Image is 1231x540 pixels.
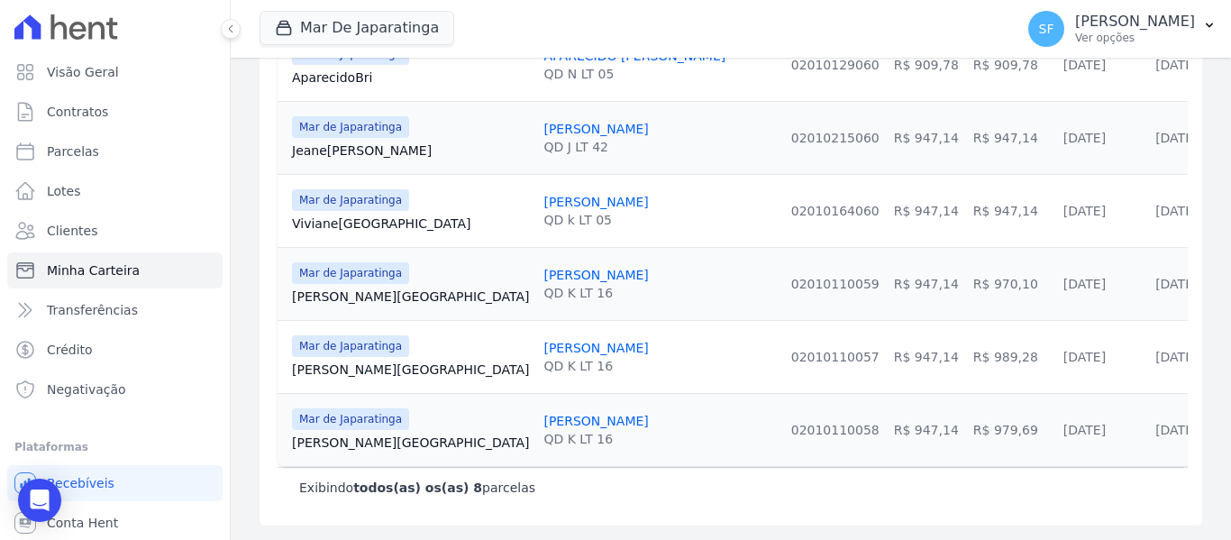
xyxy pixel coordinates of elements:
[1155,350,1198,364] a: [DATE]
[47,474,114,492] span: Recebíveis
[966,393,1056,466] td: R$ 979,69
[543,138,648,156] div: QD J LT 42
[1063,423,1106,437] a: [DATE]
[543,341,648,355] a: [PERSON_NAME]
[966,101,1056,174] td: R$ 947,14
[887,393,966,466] td: R$ 947,14
[1155,58,1198,72] a: [DATE]
[7,371,223,407] a: Negativação
[1155,277,1198,291] a: [DATE]
[47,301,138,319] span: Transferências
[543,211,648,229] div: QD k LT 05
[1063,131,1106,145] a: [DATE]
[887,247,966,320] td: R$ 947,14
[292,262,409,284] span: Mar de Japaratinga
[47,222,97,240] span: Clientes
[543,49,725,63] a: APARECIDO [PERSON_NAME]
[292,408,409,430] span: Mar de Japaratinga
[47,341,93,359] span: Crédito
[353,481,482,495] b: todos(as) os(as) 8
[1155,423,1198,437] a: [DATE]
[7,94,223,130] a: Contratos
[7,173,223,209] a: Lotes
[543,357,648,375] div: QD K LT 16
[1063,350,1106,364] a: [DATE]
[791,423,880,437] a: 02010110058
[299,479,535,497] p: Exibindo parcelas
[7,252,223,288] a: Minha Carteira
[791,131,880,145] a: 02010215060
[887,174,966,247] td: R$ 947,14
[292,189,409,211] span: Mar de Japaratinga
[292,361,529,379] a: [PERSON_NAME][GEOGRAPHIC_DATA]
[292,142,529,160] a: Jeane[PERSON_NAME]
[292,335,409,357] span: Mar de Japaratinga
[1155,204,1198,218] a: [DATE]
[887,101,966,174] td: R$ 947,14
[7,465,223,501] a: Recebíveis
[47,261,140,279] span: Minha Carteira
[47,514,118,532] span: Conta Hent
[791,350,880,364] a: 02010110057
[292,434,529,452] a: [PERSON_NAME][GEOGRAPHIC_DATA]
[887,320,966,393] td: R$ 947,14
[47,63,119,81] span: Visão Geral
[7,54,223,90] a: Visão Geral
[47,103,108,121] span: Contratos
[543,195,648,209] a: [PERSON_NAME]
[1075,31,1195,45] p: Ver opções
[543,122,648,136] a: [PERSON_NAME]
[543,430,648,448] div: QD K LT 16
[1063,204,1106,218] a: [DATE]
[543,414,648,428] a: [PERSON_NAME]
[887,28,966,101] td: R$ 909,78
[292,288,529,306] a: [PERSON_NAME][GEOGRAPHIC_DATA]
[1075,13,1195,31] p: [PERSON_NAME]
[791,204,880,218] a: 02010164060
[47,380,126,398] span: Negativação
[1063,277,1106,291] a: [DATE]
[966,320,1056,393] td: R$ 989,28
[260,11,454,45] button: Mar De Japaratinga
[791,58,880,72] a: 02010129060
[14,436,215,458] div: Plataformas
[966,28,1056,101] td: R$ 909,78
[966,174,1056,247] td: R$ 947,14
[7,332,223,368] a: Crédito
[1063,58,1106,72] a: [DATE]
[7,213,223,249] a: Clientes
[7,133,223,169] a: Parcelas
[1014,4,1231,54] button: SF [PERSON_NAME] Ver opções
[292,69,529,87] a: AparecidoBri
[47,142,99,160] span: Parcelas
[18,479,61,522] div: Open Intercom Messenger
[292,215,529,233] a: Viviane[GEOGRAPHIC_DATA]
[543,268,648,282] a: [PERSON_NAME]
[7,292,223,328] a: Transferências
[292,116,409,138] span: Mar de Japaratinga
[791,277,880,291] a: 02010110059
[966,247,1056,320] td: R$ 970,10
[47,182,81,200] span: Lotes
[543,65,725,83] div: QD N LT 05
[1039,23,1054,35] span: SF
[1155,131,1198,145] a: [DATE]
[543,284,648,302] div: QD K LT 16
